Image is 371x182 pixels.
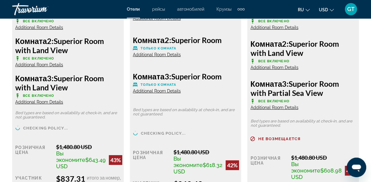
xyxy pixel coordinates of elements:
span: GT [347,6,355,12]
span: Все включено [258,19,289,23]
span: 3: [250,79,289,88]
span: Не возмещается [258,137,300,141]
span: Только комната [141,46,176,50]
h3: Superior Room with Partial Sea View [250,79,356,97]
span: Все включено [23,19,54,23]
span: $643.49 USD [56,157,106,169]
span: Additional Room Details [15,62,63,67]
div: 43% [109,155,122,165]
div: $1,480.80 USD [56,144,122,150]
span: Additional Room Details [250,25,298,30]
div: Розничная цена [15,144,52,169]
a: Travorium [12,1,73,17]
span: Вы экономите [291,161,320,174]
button: User Menu [343,3,359,16]
span: Checking policy... [141,131,186,135]
span: 3: [15,74,54,83]
button: Change currency [319,5,334,14]
span: 2: [250,39,289,48]
span: Все включено [258,99,289,103]
p: Bed types are based on availability at check-in, and are not guaranteed. [133,108,238,116]
span: Additional Room Details [133,16,181,21]
h3: Superior Room with Land View [250,39,356,57]
div: 41% [345,166,358,176]
div: $1,480.80 USD [291,154,358,161]
a: автомобилей [177,7,204,12]
span: Все включено [258,59,289,63]
button: Change language [298,5,310,14]
span: Additional Room Details [15,100,63,104]
span: Вы экономите [173,155,203,168]
span: Комната [250,39,282,48]
span: Комната [15,36,47,45]
span: Комната [15,74,47,83]
span: Только комната [141,83,176,87]
span: Все включено [23,94,54,98]
h3: Superior Room with Land View [15,36,121,55]
span: USD [319,7,328,12]
span: Комната [133,35,165,45]
span: Комната [250,79,282,88]
span: Additional Room Details [133,52,181,57]
span: Additional Room Details [15,25,63,30]
span: 2: [133,35,171,45]
iframe: Кнопка запуска окна обмена сообщениями [347,158,366,177]
span: Комната [133,72,165,81]
button: Extra navigation items [237,4,244,14]
span: Checking policy... [23,126,68,130]
span: $608.98 USD [291,167,342,180]
span: Все включено [23,56,54,60]
a: Круизы [216,7,231,12]
span: Вы экономите [56,150,85,163]
h3: Superior Room with Land View [15,74,121,92]
div: $1,480.80 USD [173,149,239,155]
div: Розничная цена [250,154,287,180]
span: Additional Room Details [250,65,298,70]
span: Additional Room Details [250,105,298,110]
div: Розничная цена [133,149,169,175]
p: Bed types are based on availability at check-in, and are not guaranteed. [15,111,121,119]
span: $618.32 USD [173,162,223,175]
span: ru [298,7,304,12]
h3: Superior Room [133,35,238,45]
span: Additional Room Details [133,89,181,93]
span: 2: [15,36,54,45]
a: Отели [127,7,140,12]
a: рейсы [152,7,165,12]
h3: Superior Room [133,72,238,81]
p: Bed types are based on availability at check-in, and are not guaranteed. [250,119,356,128]
div: 42% [226,160,239,170]
span: 3: [133,72,171,81]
